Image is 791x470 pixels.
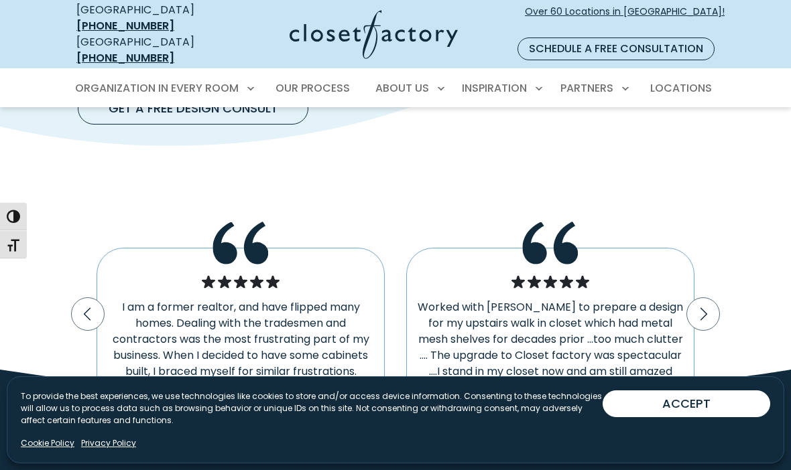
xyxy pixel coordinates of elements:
a: Cookie Policy [21,437,74,449]
span: Locations [650,80,712,96]
a: Get a Free Design Consult [78,92,308,125]
button: Previous slide [59,285,117,343]
img: Closet Factory Logo [290,10,458,59]
button: Next slide [674,285,732,343]
div: [GEOGRAPHIC_DATA] [76,2,223,34]
span: Organization in Every Room [75,80,239,96]
span: Inspiration [462,80,527,96]
a: [PHONE_NUMBER] [76,50,174,66]
span: Over 60 Locations in [GEOGRAPHIC_DATA]! [525,5,725,33]
p: To provide the best experiences, we use technologies like cookies to store and/or access device i... [21,390,603,426]
div: [GEOGRAPHIC_DATA] [76,34,223,66]
a: Schedule a Free Consultation [518,37,715,60]
p: Worked with [PERSON_NAME] to prepare a design for my upstairs walk in closet which had metal mesh... [418,299,683,396]
nav: Primary Menu [66,70,725,107]
span: About Us [375,80,429,96]
a: [PHONE_NUMBER] [76,18,174,33]
p: I am a former realtor, and have flipped many homes. Dealing with the tradesmen and contractors wa... [108,299,373,396]
span: Our Process [276,80,350,96]
span: Partners [560,80,613,96]
a: Privacy Policy [81,437,136,449]
button: ACCEPT [603,390,770,417]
